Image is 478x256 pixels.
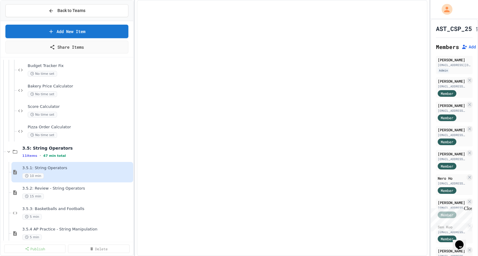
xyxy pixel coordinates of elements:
span: Member [441,139,453,145]
div: Chat with us now!Close [2,2,41,38]
span: 3.5: String Operators [22,145,132,151]
span: Score Calculator [28,104,132,109]
span: No time set [28,132,57,138]
h2: Members [436,43,459,51]
span: 5 min [22,234,42,240]
div: My Account [435,2,454,16]
div: Admin [438,68,449,73]
div: [EMAIL_ADDRESS][DOMAIN_NAME] [438,206,465,210]
iframe: chat widget [453,232,472,250]
span: 3.5.2: Review - String Operators [22,186,132,191]
a: Delete [68,245,129,253]
span: • [40,153,41,158]
span: Pizza Order Calculator [28,125,132,130]
div: [PERSON_NAME] [438,78,465,84]
button: Add [461,44,476,50]
h1: AST_CSP_25 [436,24,472,33]
div: [EMAIL_ADDRESS][DOMAIN_NAME] [438,157,465,161]
div: [EMAIL_ADDRESS][DOMAIN_NAME] [438,133,465,137]
a: Publish [4,245,66,253]
div: [PERSON_NAME] [438,103,465,108]
span: 3.5.3: Basketballs and Footballs [22,206,132,212]
div: Nero Ho [438,175,465,181]
span: 3.5.4 AP Practice - String Manipulation [22,227,132,232]
span: Member [441,115,453,120]
span: Member [441,188,453,193]
span: No time set [28,91,57,97]
div: [PERSON_NAME] [438,127,465,133]
div: [EMAIL_ADDRESS][DOMAIN_NAME] [438,84,465,89]
div: [EMAIL_ADDRESS][DOMAIN_NAME] [438,63,471,67]
span: Member [441,163,453,169]
div: [EMAIL_ADDRESS][DOMAIN_NAME] [438,230,465,234]
span: Bakery Price Calculator [28,84,132,89]
button: Back to Teams [5,4,128,17]
span: No time set [28,71,57,77]
span: Budget Tracker Fix [28,63,132,69]
a: Add New Item [5,25,128,38]
span: 11 items [22,154,37,158]
span: Member [441,91,453,96]
div: [EMAIL_ADDRESS][DOMAIN_NAME] [438,181,465,186]
a: Share Items [5,41,128,53]
div: [PERSON_NAME] [438,151,465,157]
div: [PERSON_NAME] [438,248,465,254]
div: [PERSON_NAME] [438,200,465,205]
span: 10 min [22,173,44,179]
iframe: chat widget [428,206,472,231]
span: 15 min [22,194,44,199]
span: Back to Teams [57,8,85,14]
span: 3.5.1: String Operators [22,166,132,171]
span: 5 min [22,214,42,220]
span: No time set [28,112,57,117]
span: Member [441,236,453,242]
span: 47 min total [43,154,66,158]
div: [PERSON_NAME] [438,57,471,62]
div: [EMAIL_ADDRESS][DOMAIN_NAME] [438,108,465,113]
